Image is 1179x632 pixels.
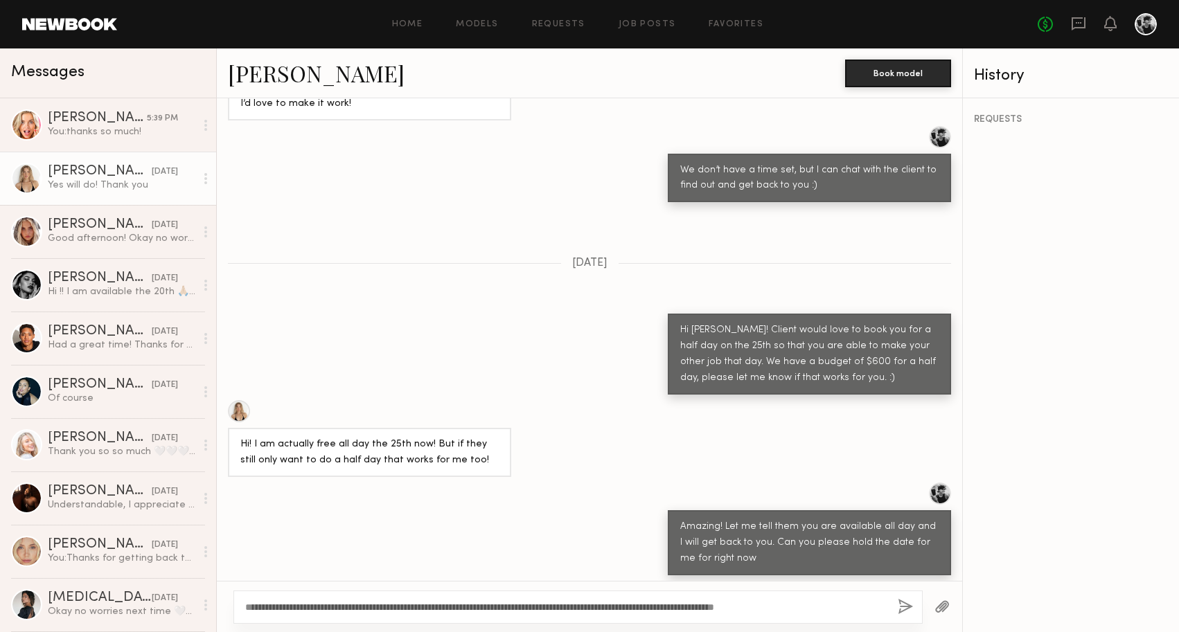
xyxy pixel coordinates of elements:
[48,271,152,285] div: [PERSON_NAME]
[680,163,939,195] div: We don’t have a time set, but I can chat with the client to find out and get back to you :)
[48,232,195,245] div: Good afternoon! Okay no worries thank you so much for letting me know! I would love to work toget...
[456,20,498,29] a: Models
[48,218,152,232] div: [PERSON_NAME]
[48,485,152,498] div: [PERSON_NAME]
[48,325,152,338] div: [PERSON_NAME]
[48,605,195,618] div: Okay no worries next time 🤍🤍
[619,20,676,29] a: Job Posts
[680,323,939,386] div: Hi [PERSON_NAME]! Client would love to book you for a half day on the 25th so that you are able t...
[152,592,178,605] div: [DATE]
[152,272,178,285] div: [DATE]
[11,64,85,80] span: Messages
[709,20,763,29] a: Favorites
[48,552,195,565] div: You: Thanks for getting back to me! I'll definitely be reaching out in the future.
[152,432,178,445] div: [DATE]
[48,338,195,352] div: Had a great time! Thanks for having me!
[48,538,152,552] div: [PERSON_NAME]
[392,20,423,29] a: Home
[228,58,405,88] a: [PERSON_NAME]
[152,165,178,179] div: [DATE]
[48,431,152,445] div: [PERSON_NAME]
[680,519,939,567] div: Amazing! Let me tell them you are available all day and I will get back to you. Can you please ho...
[48,498,195,512] div: Understandable, I appreciate the opportunity! Reach out if you ever need a [DEMOGRAPHIC_DATA] mod...
[48,378,152,392] div: [PERSON_NAME]
[974,115,1168,125] div: REQUESTS
[845,66,951,78] a: Book model
[147,112,178,125] div: 5:39 PM
[152,539,178,552] div: [DATE]
[48,445,195,458] div: Thank you so so much 🤍🤍🤍🙏🏼
[240,437,499,469] div: Hi! I am actually free all day the 25th now! But if they still only want to do a half day that wo...
[48,111,147,125] div: [PERSON_NAME]
[572,258,608,269] span: [DATE]
[152,379,178,392] div: [DATE]
[845,60,951,87] button: Book model
[48,165,152,179] div: [PERSON_NAME]
[974,68,1168,84] div: History
[48,125,195,138] div: You: thanks so much!
[152,485,178,498] div: [DATE]
[152,219,178,232] div: [DATE]
[48,392,195,405] div: Of course
[532,20,585,29] a: Requests
[48,591,152,605] div: [MEDICAL_DATA][PERSON_NAME]
[152,325,178,338] div: [DATE]
[48,285,195,298] div: Hi !! I am available the 20th 🙏🏼💫
[48,179,195,192] div: Yes will do! Thank you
